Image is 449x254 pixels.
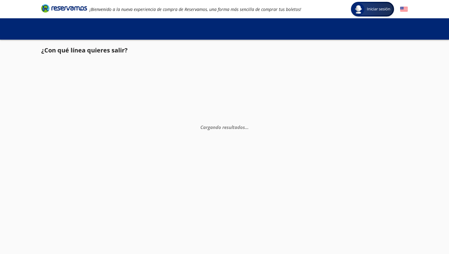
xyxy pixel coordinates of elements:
[364,6,393,12] span: Iniciar sesión
[400,5,408,13] button: English
[247,124,249,130] span: .
[89,6,301,12] em: ¡Bienvenido a la nueva experiencia de compra de Reservamos, una forma más sencilla de comprar tus...
[41,4,87,13] i: Brand Logo
[41,46,128,55] p: ¿Con qué línea quieres salir?
[41,4,87,15] a: Brand Logo
[245,124,246,130] span: .
[200,124,249,130] em: Cargando resultados
[246,124,247,130] span: .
